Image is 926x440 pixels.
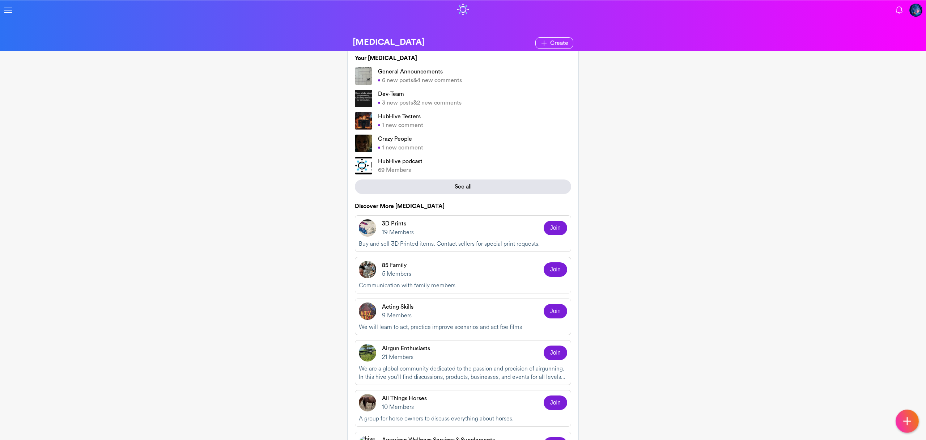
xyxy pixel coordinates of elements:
[355,157,568,174] a: hive imageHubHive podcast69 Members
[359,281,567,289] div: Communication with family members
[382,353,430,361] p: 21 Members
[355,67,568,85] a: hive imageGeneral Announcements6 new posts&4 new comments
[382,122,423,128] span: 1 new comment
[382,270,411,278] p: 5 Members
[359,323,567,331] div: We will learn to act, practice improve scenarios and act foe films
[550,39,568,47] p: Create
[382,228,414,237] p: 19 Members
[456,3,470,16] img: logo
[355,179,571,194] div: See all
[355,67,372,85] img: hive image
[359,344,376,361] img: hive image
[355,340,571,385] a: hive imageAirgun Enthusiasts21 MembersJoinWe are a global community dedicated to the passion and ...
[544,395,567,410] button: Join
[413,100,417,106] span: &
[355,112,568,130] a: hive imageHubHive Testers1 new comment
[355,135,372,152] img: hive image
[382,344,430,353] p: Airgun Enthusiasts
[355,55,571,62] h2: Your [MEDICAL_DATA]
[544,262,567,277] button: Join
[382,394,427,403] p: All Things Horses
[355,215,571,252] a: hive image3D Prints19 MembersJoinBuy and sell 3D Printed items. Contact sellers for special print...
[909,4,922,17] img: user avatar
[901,415,913,427] img: icon-plus.svg
[355,257,571,293] a: hive image85 Family5 MembersJoinCommunication with family members
[544,346,567,360] button: Join
[382,311,413,320] p: 9 Members
[359,414,567,423] div: A group for horse owners to discuss everything about horses.
[413,77,417,83] span: &
[895,6,904,14] img: alert icon
[378,67,462,76] p: General Announcements
[355,90,568,107] a: hive imageDev-Team3 new posts&2 new comments
[378,166,422,174] p: 69 Members
[540,39,548,47] img: plus icon
[382,261,411,270] p: 85 Family
[378,112,423,121] p: HubHive Testers
[378,157,422,166] p: HubHive podcast
[382,403,427,411] p: 10 Members
[355,112,372,130] img: hive image
[544,304,567,318] button: Join
[355,135,568,152] a: hive imageCrazy People1 new comment
[544,221,567,235] button: Join
[382,219,414,228] p: 3D Prints
[355,203,571,210] h2: Discover More [MEDICAL_DATA]
[382,302,413,311] p: Acting Skills
[382,100,413,106] span: 3 new posts
[355,157,372,174] img: hive image
[382,77,413,83] span: 6 new posts
[359,261,376,278] img: hive image
[359,219,376,237] img: hive image
[353,37,425,49] h1: [MEDICAL_DATA]
[417,100,462,106] span: 2 new comments
[355,390,571,427] a: hive imageAll Things Horses10 MembersJoinA group for horse owners to discuss everything about hor...
[382,145,423,151] span: 1 new comment
[378,135,423,143] p: Crazy People
[359,302,376,320] img: hive image
[355,90,372,107] img: hive image
[359,240,567,248] div: Buy and sell 3D Printed items. Contact sellers for special print requests.
[359,394,376,411] img: hive image
[359,364,567,381] div: We are a global community dedicated to the passion and precision of airgunning. In this hive you'...
[378,90,462,98] p: Dev-Team
[355,299,571,335] a: hive imageActing Skills9 MembersJoinWe will learn to act, practice improve scenarios and act foe ...
[417,77,462,83] span: 4 new comments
